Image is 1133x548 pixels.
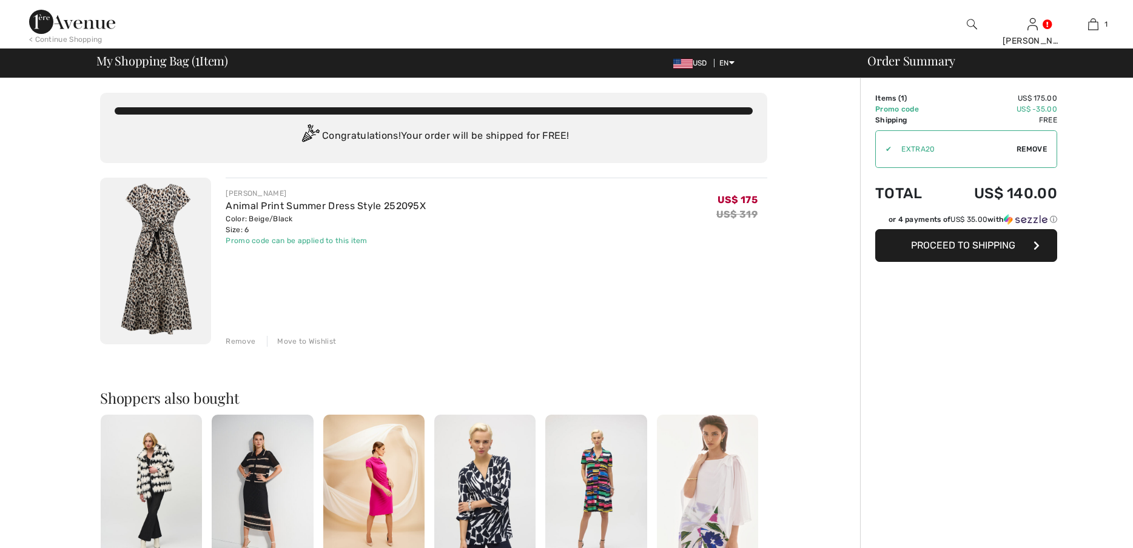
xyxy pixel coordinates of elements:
span: 1 [1104,19,1108,30]
span: 1 [195,52,200,67]
td: Shipping [875,115,941,125]
img: 1ère Avenue [29,10,115,34]
div: Color: Beige/Black Size: 6 [226,213,426,235]
img: My Bag [1088,17,1098,32]
img: Animal Print Summer Dress Style 252095X [100,178,211,344]
td: US$ 175.00 [941,93,1057,104]
input: Promo code [892,131,1017,167]
td: Promo code [875,104,941,115]
div: [PERSON_NAME] [226,188,426,199]
span: Remove [1017,144,1047,155]
span: My Shopping Bag ( Item) [96,55,228,67]
h2: Shoppers also bought [100,390,767,405]
td: Free [941,115,1057,125]
span: USD [673,59,712,67]
span: US$ 35.00 [950,215,987,224]
div: Promo code can be applied to this item [226,235,426,246]
td: US$ -35.00 [941,104,1057,115]
div: Remove [226,336,255,347]
td: US$ 140.00 [941,173,1057,214]
img: Congratulation2.svg [298,124,322,149]
span: US$ 175 [718,194,758,206]
s: US$ 319 [716,209,758,220]
a: Sign In [1027,18,1038,30]
img: My Info [1027,17,1038,32]
td: Total [875,173,941,214]
div: or 4 payments of with [889,214,1057,225]
span: 1 [901,94,904,102]
td: Items ( ) [875,93,941,104]
button: Proceed to Shipping [875,229,1057,262]
span: Proceed to Shipping [911,239,1015,251]
div: Order Summary [853,55,1126,67]
div: or 4 payments ofUS$ 35.00withSezzle Click to learn more about Sezzle [875,214,1057,229]
div: Congratulations! Your order will be shipped for FREE! [115,124,753,149]
img: Sezzle [1004,214,1047,225]
a: 1 [1063,17,1123,32]
div: Move to Wishlist [267,336,336,347]
div: [PERSON_NAME] [1003,35,1062,47]
a: Animal Print Summer Dress Style 252095X [226,200,426,212]
img: search the website [967,17,977,32]
div: ✔ [876,144,892,155]
img: US Dollar [673,59,693,68]
span: EN [719,59,735,67]
div: < Continue Shopping [29,34,103,45]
